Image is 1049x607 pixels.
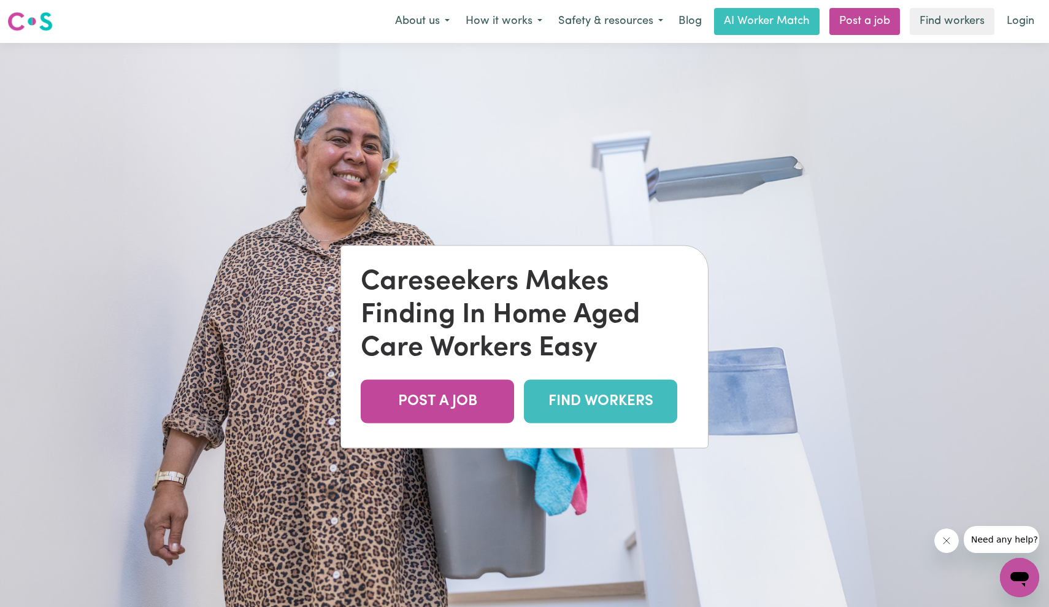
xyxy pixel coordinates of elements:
iframe: Message from company [964,526,1039,553]
iframe: Close message [934,528,959,553]
a: POST A JOB [361,379,514,423]
img: Careseekers logo [7,10,53,33]
a: AI Worker Match [714,8,820,35]
button: Safety & resources [550,9,671,34]
a: Login [999,8,1042,35]
a: FIND WORKERS [524,379,677,423]
a: Post a job [829,8,900,35]
iframe: Button to launch messaging window [1000,558,1039,597]
button: How it works [458,9,550,34]
button: About us [387,9,458,34]
a: Blog [671,8,709,35]
a: Find workers [910,8,994,35]
div: Careseekers Makes Finding In Home Aged Care Workers Easy [361,265,688,365]
a: Careseekers logo [7,7,53,36]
